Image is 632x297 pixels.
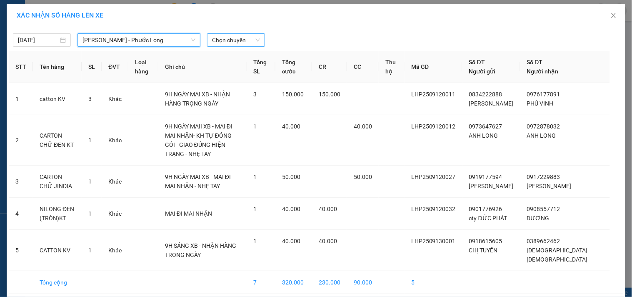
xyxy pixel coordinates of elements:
span: 9H SÁNG XB - NHẬN HÀNG TRONG NGÀY [165,242,236,258]
td: CARTON CHỮ JINDIA [33,166,82,198]
span: 40.000 [282,123,300,130]
span: XÁC NHẬN SỐ HÀNG LÊN XE [17,11,103,19]
td: Tổng cộng [33,271,82,294]
span: 1 [88,210,92,217]
th: Ghi chú [158,51,247,83]
td: 4 [9,198,33,230]
div: 40.000 [6,54,75,64]
span: cty ĐỨC PHÁT [469,215,507,221]
td: Khác [102,166,128,198]
th: STT [9,51,33,83]
span: LHP2509120032 [411,206,456,212]
span: Người nhận [527,68,559,75]
td: 5 [9,230,33,271]
td: 7 [247,271,276,294]
span: 1 [254,206,257,212]
span: DƯƠNG [527,215,550,221]
span: 40.000 [282,206,300,212]
span: 9H NGÀY MAII XB - MAI ĐI MAI NHẬN- KH TỰ ĐÓNG GÓI - GIAO ĐÚNG HIỆN TRẠNG - NHẸ TAY [165,123,232,157]
span: [PERSON_NAME] [469,100,514,107]
th: SL [82,51,102,83]
td: 230.000 [312,271,347,294]
td: Khác [102,83,128,115]
span: 1 [88,137,92,143]
span: 40.000 [319,238,337,244]
input: 13/09/2025 [18,35,58,45]
span: 40.000 [319,206,337,212]
td: 3 [9,166,33,198]
span: 0976177891 [527,91,560,98]
button: Close [602,4,625,28]
span: Gửi: [7,8,20,17]
div: CHỊ TUYỀN [7,27,74,37]
span: 1 [88,178,92,185]
td: Khác [102,198,128,230]
th: Thu hộ [379,51,405,83]
span: PHÚ VINH [527,100,554,107]
span: 150.000 [282,91,304,98]
td: 5 [405,271,462,294]
div: [DEMOGRAPHIC_DATA] [DEMOGRAPHIC_DATA] [80,17,172,37]
td: catton KV [33,83,82,115]
span: 0901776926 [469,206,502,212]
td: NILONG ĐEN (TRÒN)KT [33,198,82,230]
span: down [191,38,196,43]
span: 50.000 [282,174,300,180]
span: 0919177594 [469,174,502,180]
div: VP Phước Long 2 [80,7,172,17]
span: 40.000 [354,123,372,130]
span: 0917229883 [527,174,560,180]
td: Khác [102,230,128,271]
th: Tổng cước [275,51,312,83]
span: 1 [254,238,257,244]
span: Hồ Chí Minh - Phước Long [82,34,195,46]
span: MAI ĐI MAI NHẬN [165,210,212,217]
span: CHỊ TUYỀN [469,247,498,254]
span: 0973647627 [469,123,502,130]
span: [PERSON_NAME] [469,183,514,189]
span: LHP2509120027 [411,174,456,180]
span: Người gửi [469,68,496,75]
td: 90.000 [347,271,379,294]
span: 0908557712 [527,206,560,212]
span: 0389662462 [527,238,560,244]
span: ANH LONG [469,132,498,139]
span: 1 [254,123,257,130]
th: Mã GD [405,51,462,83]
span: close [610,12,617,19]
span: Số ĐT [469,59,485,65]
td: 320.000 [275,271,312,294]
td: Khác [102,115,128,166]
span: Chọn chuyến [212,34,260,46]
td: CARTON CHỮ ĐEN KT [33,115,82,166]
span: 0834222888 [469,91,502,98]
span: 9H NGÀY MAI XB - NHẬN HÀNG TRỌNG NGÀY [165,91,230,107]
span: CR : [6,55,19,63]
th: Tổng SL [247,51,276,83]
span: 3 [88,96,92,102]
span: [PERSON_NAME] [527,183,572,189]
td: CATTON KV [33,230,82,271]
span: 3 [254,91,257,98]
span: ANH LONG [527,132,556,139]
span: LHP2509120012 [411,123,456,130]
th: Tên hàng [33,51,82,83]
span: 1 [88,247,92,254]
span: Số ĐT [527,59,543,65]
th: ĐVT [102,51,128,83]
span: Nhận: [80,8,100,17]
span: 0972878032 [527,123,560,130]
span: [DEMOGRAPHIC_DATA] [DEMOGRAPHIC_DATA] [527,247,588,263]
span: LHP2509130001 [411,238,456,244]
th: CC [347,51,379,83]
span: 150.000 [319,91,340,98]
div: VP [PERSON_NAME] [7,7,74,27]
span: 1 [254,174,257,180]
span: LHP2509120011 [411,91,456,98]
span: 50.000 [354,174,372,180]
span: 0918615605 [469,238,502,244]
span: 40.000 [282,238,300,244]
th: CR [312,51,347,83]
td: 1 [9,83,33,115]
td: 2 [9,115,33,166]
